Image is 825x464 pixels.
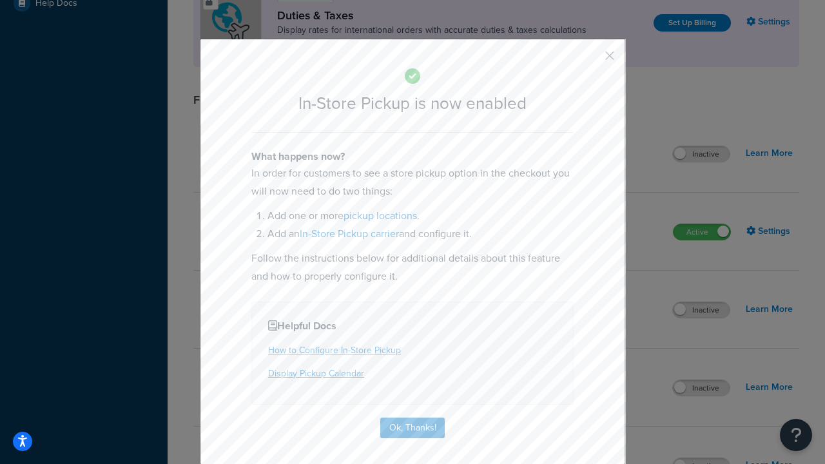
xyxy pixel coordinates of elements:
button: Ok, Thanks! [380,418,445,438]
a: How to Configure In-Store Pickup [268,343,401,357]
p: In order for customers to see a store pickup option in the checkout you will now need to do two t... [251,164,574,200]
a: Display Pickup Calendar [268,367,364,380]
a: pickup locations [344,208,417,223]
h4: What happens now? [251,149,574,164]
p: Follow the instructions below for additional details about this feature and how to properly confi... [251,249,574,285]
li: Add an and configure it. [267,225,574,243]
h4: Helpful Docs [268,318,557,334]
a: In-Store Pickup carrier [300,226,399,241]
h2: In-Store Pickup is now enabled [251,94,574,113]
li: Add one or more . [267,207,574,225]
